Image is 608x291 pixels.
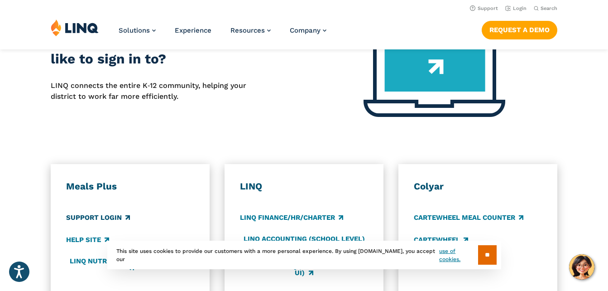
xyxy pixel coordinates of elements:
[230,26,271,34] a: Resources
[534,5,557,12] button: Open Search Bar
[482,21,557,39] a: Request a Demo
[439,247,478,263] a: use of cookies.
[66,213,130,223] a: Support Login
[290,26,326,34] a: Company
[240,180,368,192] h3: LINQ
[51,19,99,36] img: LINQ | K‑12 Software
[119,26,150,34] span: Solutions
[414,235,468,245] a: CARTEWHEEL
[569,254,594,280] button: Hello, have a question? Let’s chat.
[414,180,542,192] h3: Colyar
[66,235,109,245] a: Help Site
[119,26,156,34] a: Solutions
[119,19,326,49] nav: Primary Navigation
[470,5,498,11] a: Support
[230,26,265,34] span: Resources
[541,5,557,11] span: Search
[414,213,523,223] a: CARTEWHEEL Meal Counter
[240,235,368,250] a: LINQ Accounting (school level)
[505,5,527,11] a: Login
[290,26,321,34] span: Company
[107,241,501,269] div: This site uses cookies to provide our customers with a more personal experience. By using [DOMAIN...
[482,19,557,39] nav: Button Navigation
[240,213,343,223] a: LINQ Finance/HR/Charter
[51,80,253,102] p: LINQ connects the entire K‑12 community, helping your district to work far more efficiently.
[66,180,194,192] h3: Meals Plus
[175,26,211,34] a: Experience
